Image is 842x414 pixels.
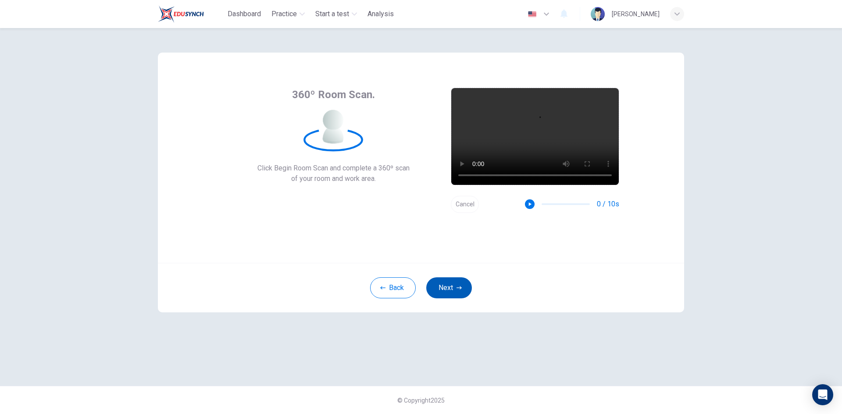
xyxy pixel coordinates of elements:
span: 0 / 10s [597,199,619,209]
span: Dashboard [228,9,261,19]
span: of your room and work area. [257,173,410,184]
span: Analysis [367,9,394,19]
span: Click Begin Room Scan and complete a 360º scan [257,163,410,173]
button: Dashboard [224,6,264,22]
button: Next [426,277,472,298]
a: Train Test logo [158,5,224,23]
span: © Copyright 2025 [397,397,445,404]
button: Back [370,277,416,298]
img: en [527,11,538,18]
span: 360º Room Scan. [292,88,375,102]
img: Train Test logo [158,5,204,23]
button: Start a test [312,6,360,22]
img: Profile picture [591,7,605,21]
div: Open Intercom Messenger [812,384,833,405]
button: Analysis [364,6,397,22]
button: Cancel [451,196,479,213]
div: [PERSON_NAME] [612,9,660,19]
span: Start a test [315,9,349,19]
button: Practice [268,6,308,22]
span: Practice [271,9,297,19]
